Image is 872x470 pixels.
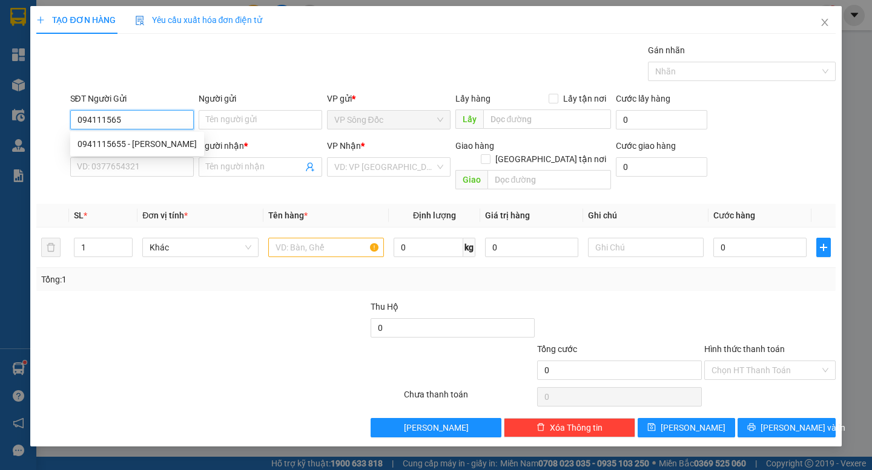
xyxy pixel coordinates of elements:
span: printer [747,423,756,432]
span: VP Nhận [327,141,361,151]
span: Khác [150,238,251,256]
button: save[PERSON_NAME] [638,418,735,437]
button: deleteXóa Thông tin [504,418,635,437]
span: delete [537,423,545,432]
div: VP gửi [327,92,451,105]
label: Cước giao hàng [616,141,676,151]
span: VP Sông Đốc [334,111,443,129]
span: Cước hàng [713,211,755,220]
span: Định lượng [413,211,456,220]
div: Tổng: 1 [41,273,337,286]
span: Lấy hàng [455,94,490,103]
span: save [647,423,656,432]
span: TẠO ĐƠN HÀNG [36,15,115,25]
span: Lấy [455,109,483,129]
span: close [820,18,830,27]
img: icon [135,16,145,25]
button: Close [808,6,842,40]
button: plus [816,238,831,257]
input: Ghi Chú [588,238,704,257]
span: [GEOGRAPHIC_DATA] tận nơi [490,152,611,166]
span: user-add [305,162,315,172]
label: Hình thức thanh toán [704,344,785,354]
input: Cước giao hàng [616,157,707,177]
span: plus [817,243,830,252]
span: plus [36,16,45,24]
span: [PERSON_NAME] [661,421,725,434]
div: 0941115655 - [PERSON_NAME] [78,137,197,151]
span: Xóa Thông tin [550,421,603,434]
div: Người gửi [199,92,322,105]
button: [PERSON_NAME] [371,418,502,437]
input: Dọc đường [483,109,611,129]
button: delete [41,238,61,257]
span: SL [74,211,84,220]
span: kg [463,238,475,257]
span: Yêu cầu xuất hóa đơn điện tử [135,15,263,25]
span: Lấy tận nơi [558,92,611,105]
th: Ghi chú [583,204,708,227]
span: [PERSON_NAME] và In [761,421,845,434]
span: [PERSON_NAME] [404,421,469,434]
input: Cước lấy hàng [616,110,707,129]
span: Tên hàng [268,211,308,220]
span: Tổng cước [537,344,577,354]
label: Gán nhãn [648,45,685,55]
span: Đơn vị tính [142,211,188,220]
input: VD: Bàn, Ghế [268,238,384,257]
input: Dọc đường [487,170,611,189]
button: printer[PERSON_NAME] và In [738,418,835,437]
span: Thu Hộ [371,302,398,312]
span: Giao hàng [455,141,494,151]
label: Cước lấy hàng [616,94,670,103]
input: 0 [485,238,578,257]
div: 0941115655 - NGUYỄN VĂN CÒ [70,134,204,154]
span: Giao [455,170,487,189]
span: Giá trị hàng [485,211,530,220]
div: SĐT Người Gửi [70,92,194,105]
div: Chưa thanh toán [403,388,537,409]
div: Người nhận [199,139,322,152]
